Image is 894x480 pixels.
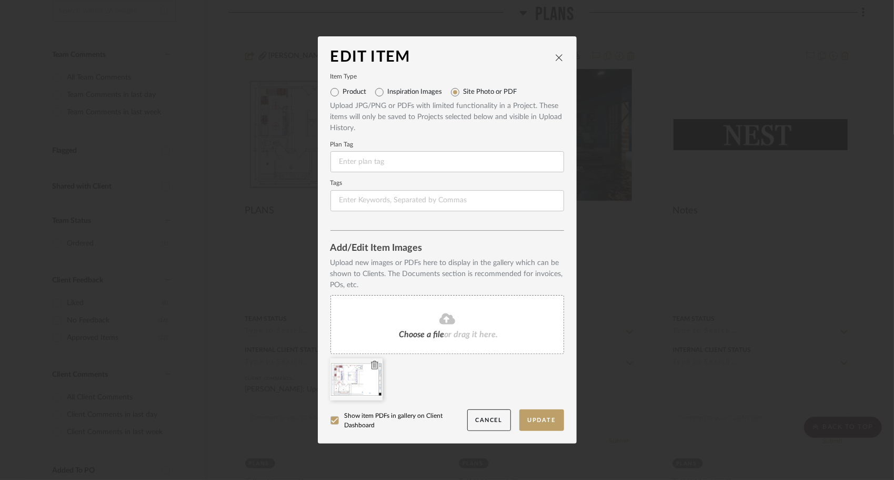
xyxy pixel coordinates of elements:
label: Product [343,88,367,96]
label: Item Type [330,74,564,80]
label: Site Photo or PDF [464,88,517,96]
button: Update [519,409,564,431]
div: Edit Item [330,49,555,66]
button: close [555,53,564,62]
span: or drag it here. [445,330,498,339]
div: Upload JPG/PNG or PDFs with limited functionality in a Project. These items will only be saved to... [330,101,564,134]
label: Tags [330,181,564,186]
button: Cancel [467,409,511,431]
mat-radio-group: Select item type [330,84,564,101]
input: Enter Keywords, Separated by Commas [330,190,564,211]
label: Inspiration Images [388,88,443,96]
label: Show item PDFs in gallery on Client Dashboard [330,411,467,430]
div: Add/Edit Item Images [330,243,564,254]
span: Choose a file [399,330,445,339]
input: Enter plan tag [330,151,564,172]
label: Plan Tag [330,142,564,148]
div: Upload new images or PDFs here to display in the gallery which can be shown to Clients. The Docum... [330,258,564,291]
